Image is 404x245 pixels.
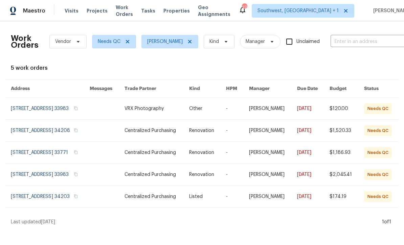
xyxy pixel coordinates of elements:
[184,80,221,98] th: Kind
[116,4,133,18] span: Work Orders
[184,164,221,186] td: Renovation
[163,7,190,14] span: Properties
[65,7,78,14] span: Visits
[221,98,243,120] td: -
[5,80,84,98] th: Address
[55,38,71,45] span: Vendor
[242,4,247,11] div: 27
[11,35,39,48] h2: Work Orders
[119,186,184,208] td: Centralized Purchasing
[184,142,221,164] td: Renovation
[119,80,184,98] th: Trade Partner
[221,142,243,164] td: -
[73,171,79,177] button: Copy Address
[209,38,219,45] span: Kind
[382,219,391,225] div: 1 of 1
[246,38,265,45] span: Manager
[84,80,119,98] th: Messages
[119,120,184,142] td: Centralized Purchasing
[221,186,243,208] td: -
[98,38,120,45] span: Needs QC
[184,120,221,142] td: Renovation
[119,142,184,164] td: Centralized Purchasing
[292,80,324,98] th: Due Date
[23,7,45,14] span: Maestro
[324,80,359,98] th: Budget
[221,120,243,142] td: -
[87,7,108,14] span: Projects
[11,219,380,225] div: Last updated
[244,80,292,98] th: Manager
[359,80,399,98] th: Status
[244,120,292,142] td: [PERSON_NAME]
[184,186,221,208] td: Listed
[244,164,292,186] td: [PERSON_NAME]
[147,38,183,45] span: [PERSON_NAME]
[73,149,79,155] button: Copy Address
[244,98,292,120] td: [PERSON_NAME]
[73,193,79,199] button: Copy Address
[141,8,155,13] span: Tasks
[198,4,230,18] span: Geo Assignments
[73,105,79,111] button: Copy Address
[119,164,184,186] td: Centralized Purchasing
[257,7,339,14] span: Southwest, [GEOGRAPHIC_DATA] + 1
[221,164,243,186] td: -
[119,98,184,120] td: VRX Photography
[296,38,320,45] span: Unclaimed
[244,142,292,164] td: [PERSON_NAME]
[11,65,393,71] div: 5 work orders
[244,186,292,208] td: [PERSON_NAME]
[221,80,243,98] th: HPM
[41,220,55,224] span: [DATE]
[331,37,398,47] input: Enter in an address
[184,98,221,120] td: Other
[73,127,79,133] button: Copy Address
